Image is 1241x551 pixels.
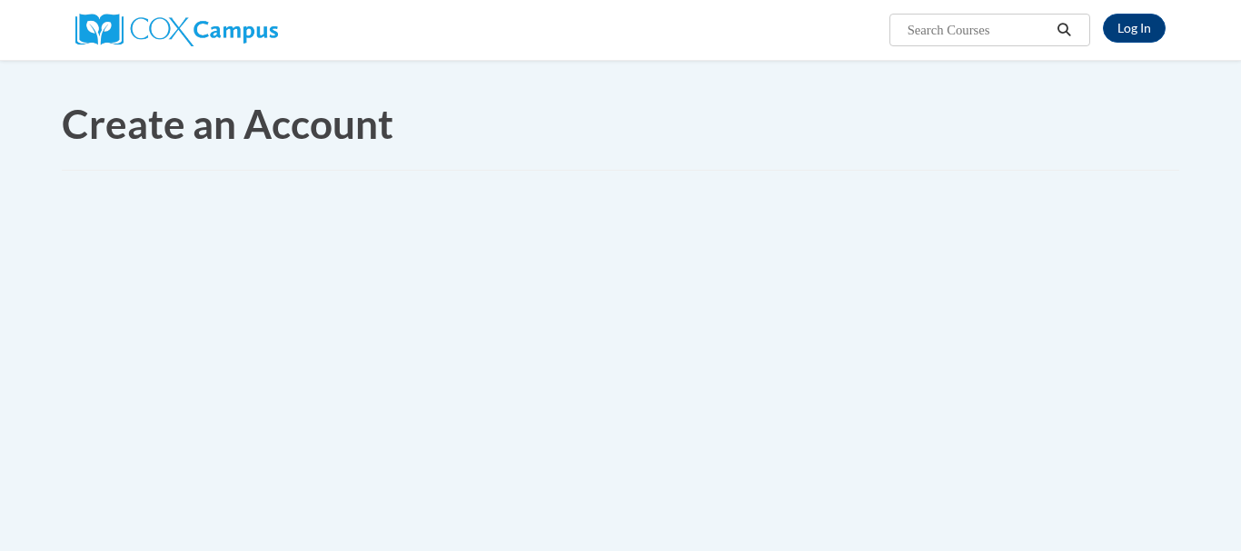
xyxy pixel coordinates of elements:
[906,19,1051,41] input: Search Courses
[75,14,278,46] img: Cox Campus
[75,21,278,36] a: Cox Campus
[1057,24,1073,37] i: 
[1051,19,1078,41] button: Search
[62,100,393,147] span: Create an Account
[1103,14,1166,43] a: Log In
